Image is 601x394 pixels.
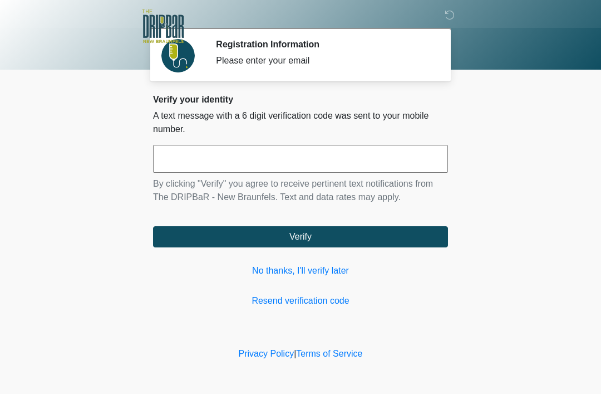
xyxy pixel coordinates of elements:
[161,39,195,72] img: Agent Avatar
[239,349,294,358] a: Privacy Policy
[153,294,448,308] a: Resend verification code
[153,177,448,204] p: By clicking "Verify" you agree to receive pertinent text notifications from The DRIPBaR - New Bra...
[296,349,362,358] a: Terms of Service
[153,94,448,105] h2: Verify your identity
[153,264,448,278] a: No thanks, I'll verify later
[142,8,184,45] img: The DRIPBaR - New Braunfels Logo
[153,226,448,247] button: Verify
[216,54,431,67] div: Please enter your email
[153,109,448,136] p: A text message with a 6 digit verification code was sent to your mobile number.
[294,349,296,358] a: |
